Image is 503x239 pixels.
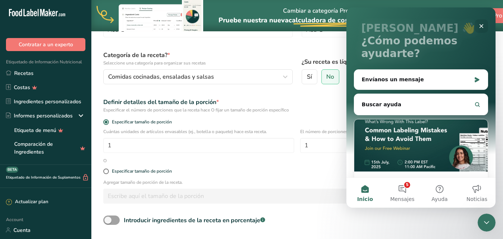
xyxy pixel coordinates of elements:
label: ¿Su receta es líquida? [302,57,491,66]
div: Cerrar [128,12,142,25]
button: Ayuda [75,170,112,200]
span: Inicio [11,189,27,194]
p: Cuántas unidades de artículos envasables (ej., botella o paquete) hace esta receta. [103,128,294,135]
div: Informes personalizados [6,112,73,120]
span: Ayuda [85,189,101,194]
button: Contratar a un experto [6,38,85,51]
div: Actualizar plan [6,198,48,206]
span: Mensajes [44,189,68,194]
div: Especificar el número de porciones que la receta hace O fijar un tamaño de porción específico [103,107,491,113]
button: Noticias [112,170,149,200]
div: O [99,157,111,164]
div: [Free Webinar] What's wrong with this Label? [7,111,142,206]
span: Sí [307,73,312,81]
span: No [326,73,334,81]
div: BETA [6,167,18,173]
span: Pruebe nuestra nueva función [219,16,414,25]
div: Especificar tamaño de porción [112,169,172,174]
div: Definir detalles del tamaño de la porción [103,98,491,107]
p: El número de porciones que tiene cada envase de su producto. [300,128,491,135]
div: Cambiar a categoría Pro [219,0,414,31]
input: Escribe aquí el tamaño de la porción [103,189,421,204]
button: Comidas cocinadas, ensaladas y salsas [103,69,293,84]
span: Noticias [120,189,141,194]
button: Mensajes [37,170,75,200]
label: Categoría de la receta? [103,51,293,66]
div: Introducir ingredientes de la receta en porcentaje [124,216,265,225]
iframe: Intercom live chat [478,214,496,232]
p: Agregar tamaño de porción de la receta. [103,179,491,186]
iframe: Intercom live chat [346,7,496,208]
span: calculadora de costes de receta [289,16,389,25]
span: Comidas cocinadas, ensaladas y salsas [108,72,214,81]
span: Especificar tamaño de porción [109,119,172,125]
img: [Free Webinar] What's wrong with this Label? [8,112,141,164]
p: Seleccione una categoría para organizar sus recetas [103,60,293,66]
